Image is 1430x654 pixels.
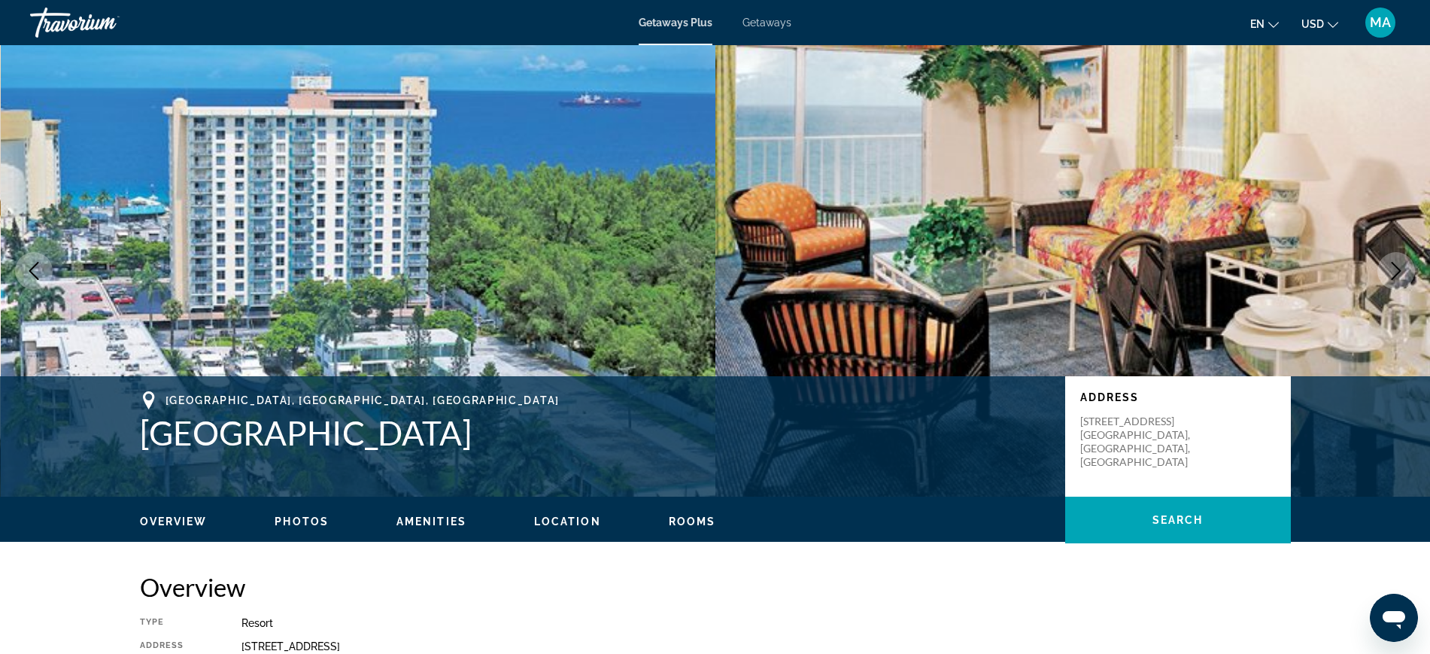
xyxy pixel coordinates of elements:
[1065,497,1291,543] button: Search
[1377,252,1415,290] button: Next image
[1250,13,1279,35] button: Change language
[742,17,791,29] a: Getaways
[639,17,712,29] a: Getaways Plus
[669,515,716,528] button: Rooms
[1301,13,1338,35] button: Change currency
[275,515,329,528] button: Photos
[140,516,208,528] span: Overview
[1152,514,1204,526] span: Search
[534,515,601,528] button: Location
[1361,7,1400,38] button: User Menu
[165,394,560,406] span: [GEOGRAPHIC_DATA], [GEOGRAPHIC_DATA], [GEOGRAPHIC_DATA]
[669,516,716,528] span: Rooms
[1370,15,1391,30] span: MA
[1301,18,1324,30] span: USD
[396,516,466,528] span: Amenities
[1250,18,1265,30] span: en
[534,516,601,528] span: Location
[1370,594,1418,642] iframe: Botón para iniciar la ventana de mensajería
[30,3,181,42] a: Travorium
[15,252,53,290] button: Previous image
[396,515,466,528] button: Amenities
[140,617,204,629] div: Type
[275,516,329,528] span: Photos
[140,413,1050,452] h1: [GEOGRAPHIC_DATA]
[1080,391,1276,403] p: Address
[140,515,208,528] button: Overview
[241,617,1291,629] div: Resort
[1080,415,1201,469] p: [STREET_ADDRESS] [GEOGRAPHIC_DATA], [GEOGRAPHIC_DATA], [GEOGRAPHIC_DATA]
[140,572,1291,602] h2: Overview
